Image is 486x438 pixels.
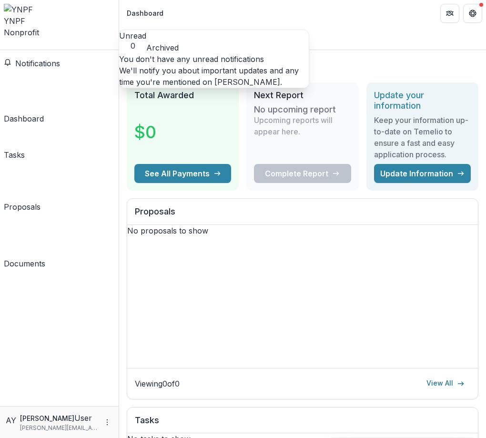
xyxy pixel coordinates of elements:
[4,164,40,213] a: Proposals
[20,424,98,432] p: [PERSON_NAME][EMAIL_ADDRESS][DOMAIN_NAME]
[4,258,45,269] div: Documents
[374,164,471,183] a: Update Information
[4,73,44,124] a: Dashboard
[440,4,459,23] button: Partners
[254,114,351,137] p: Upcoming reports will appear here.
[4,15,115,27] div: YNPF
[127,8,163,18] div: Dashboard
[4,216,45,269] a: Documents
[4,28,39,37] span: Nonprofit
[127,225,478,236] p: No proposals to show
[101,417,113,428] button: More
[119,41,146,51] span: 0
[4,128,25,161] a: Tasks
[4,113,44,124] div: Dashboard
[6,415,16,426] div: Amya Young
[119,53,309,65] p: You don't have any unread notifications
[421,376,470,391] a: View All
[135,378,180,389] p: Viewing 0 of 0
[254,104,336,115] h3: No upcoming report
[463,4,482,23] button: Get Help
[135,206,470,224] h2: Proposals
[374,114,471,160] h3: Keep your information up-to-date on Temelio to ensure a fast and easy application process.
[134,164,231,183] button: See All Payments
[119,65,309,88] p: We'll notify you about important updates and any time you're mentioned on [PERSON_NAME].
[135,415,470,433] h2: Tasks
[74,412,92,424] p: User
[119,30,146,51] button: Unread
[134,119,156,145] h3: $0
[15,59,60,68] span: Notifications
[4,201,40,213] div: Proposals
[134,90,231,101] h2: Total Awarded
[123,6,167,20] nav: breadcrumb
[146,42,179,53] button: Archived
[4,149,25,161] div: Tasks
[254,90,351,101] h2: Next Report
[4,4,115,15] img: YNPF
[4,58,60,69] button: Notifications
[20,413,74,423] p: [PERSON_NAME]
[374,90,471,111] h2: Update your information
